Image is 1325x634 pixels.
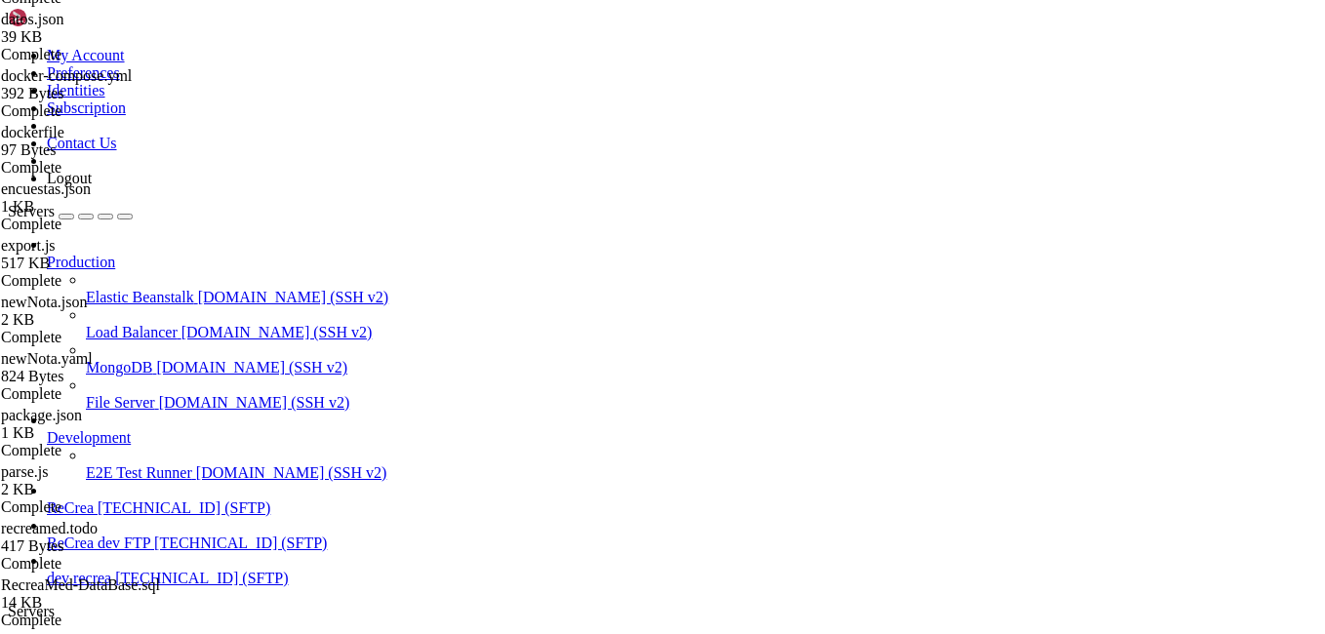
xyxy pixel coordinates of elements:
[1,180,91,197] span: encuestas.json
[1,481,181,498] div: 2 KB
[1,67,132,84] span: docker-compose.yml
[1,537,181,555] div: 417 Bytes
[1,520,98,536] span: recreamed.todo
[1,442,181,459] div: Complete
[1,124,64,140] span: dockerfile
[1,124,181,159] span: dockerfile
[1,11,181,46] span: datos.json
[1,216,181,233] div: Complete
[1,612,181,629] div: Complete
[1,368,181,385] div: 824 Bytes
[1,311,181,329] div: 2 KB
[1,294,181,329] span: newNota.json
[1,28,181,46] div: 39 KB
[1,407,181,442] span: package.json
[1,329,181,346] div: Complete
[1,46,181,63] div: Complete
[1,576,181,612] span: RecreaMed-DataBase.sql
[1,385,181,403] div: Complete
[1,85,181,102] div: 392 Bytes
[1,272,181,290] div: Complete
[1,294,87,310] span: newNota.json
[1,350,93,367] span: newNota.yaml
[1,498,181,516] div: Complete
[1,576,160,593] span: RecreaMed-DataBase.sql
[1,180,181,216] span: encuestas.json
[1,463,181,498] span: parse.js
[1,555,181,573] div: Complete
[1,407,82,423] span: package.json
[1,463,48,480] span: parse.js
[1,424,181,442] div: 1 KB
[1,67,181,102] span: docker-compose.yml
[1,159,181,177] div: Complete
[1,255,181,272] div: 517 KB
[1,198,181,216] div: 1 KB
[1,141,181,159] div: 97 Bytes
[1,102,181,120] div: Complete
[1,237,56,254] span: export.js
[1,350,181,385] span: newNota.yaml
[1,11,63,27] span: datos.json
[1,594,181,612] div: 14 KB
[1,237,181,272] span: export.js
[1,520,181,555] span: recreamed.todo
